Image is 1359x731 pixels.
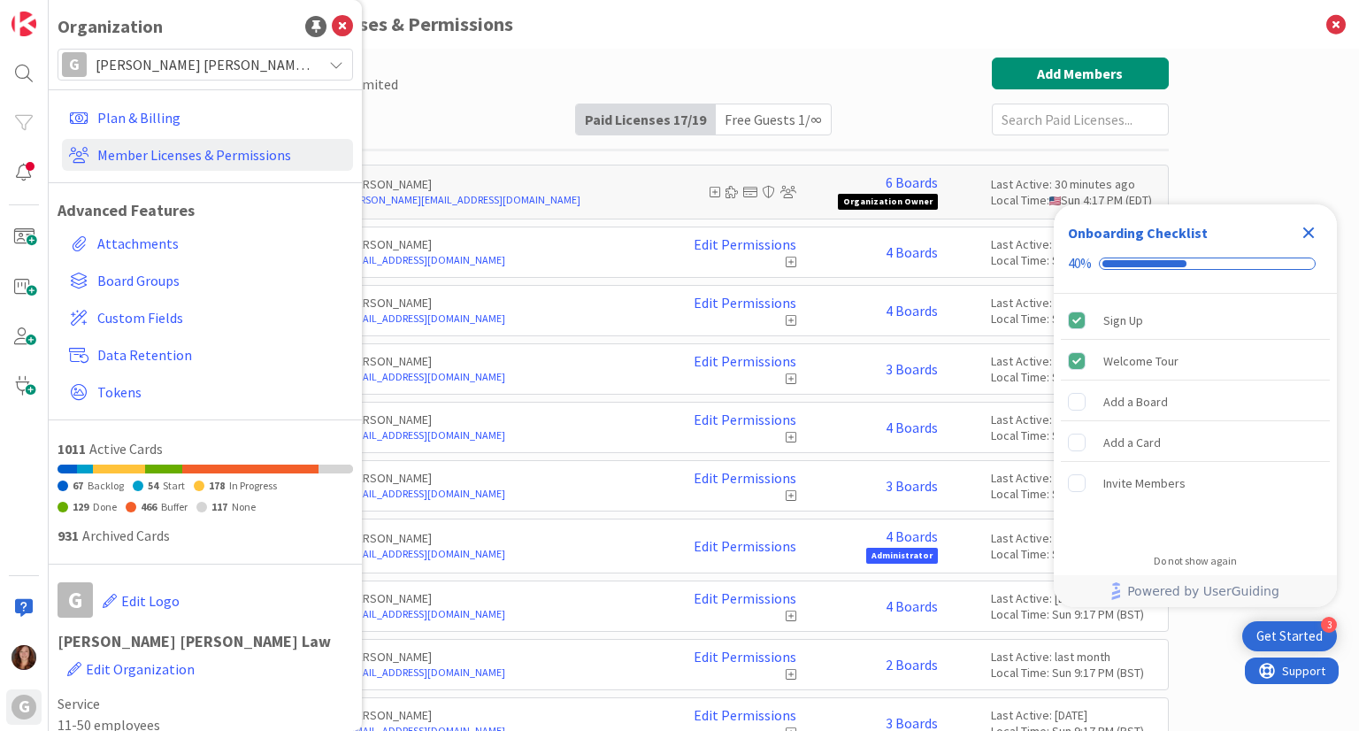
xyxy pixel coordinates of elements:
a: [EMAIL_ADDRESS][DOMAIN_NAME] [346,665,655,681]
div: Local Time: Sun 9:17 PM (BST) [991,311,1159,327]
span: Board Groups [97,270,346,291]
p: [PERSON_NAME] [346,590,655,606]
div: Onboarding Checklist [1068,222,1208,243]
span: Service [58,693,353,714]
div: Last Active: [DATE] [991,236,1159,252]
span: 117 [211,500,227,513]
div: Invite Members is incomplete. [1061,464,1330,503]
span: Powered by UserGuiding [1127,581,1279,602]
a: [EMAIL_ADDRESS][DOMAIN_NAME] [346,546,655,562]
div: Free Guests 1 / ∞ [716,104,831,135]
div: Local Time: Sun 9:17 PM (BST) [991,665,1159,681]
div: Footer [1054,575,1337,607]
a: [EMAIL_ADDRESS][DOMAIN_NAME] [346,311,655,327]
a: Edit Permissions [694,236,796,252]
span: Buffer [161,500,188,513]
div: Local Time: Sun 9:17 PM (BST) [991,252,1159,268]
div: Open Get Started checklist, remaining modules: 3 [1242,621,1337,651]
div: Last Active: [DATE] [991,707,1159,723]
span: 129 [73,500,88,513]
p: [PERSON_NAME] [346,176,655,192]
p: [PERSON_NAME] [346,412,655,427]
div: Active Cards [58,438,353,459]
div: Add a Board [1103,391,1168,412]
div: Last Active: [DATE] [991,470,1159,486]
a: Data Retention [62,339,353,371]
a: Tokens [62,376,353,408]
div: Local Time: Sun 9:17 PM (BST) [991,546,1159,562]
div: Organization [58,13,163,40]
span: Support [37,3,81,24]
div: Local Time: Sun 9:17 PM (BST) [991,486,1159,502]
div: Local Time: Sun 9:17 PM (BST) [991,427,1159,443]
a: 3 Boards [886,478,938,494]
a: Edit Permissions [694,412,796,427]
div: Invite Members [1103,473,1186,494]
a: Plan & Billing [62,102,353,134]
div: Add a Card is incomplete. [1061,423,1330,462]
a: Edit Permissions [694,538,796,554]
input: Search Paid Licenses... [992,104,1169,135]
div: Paid Licenses 17 / 19 [576,104,716,135]
span: Administrator [866,548,938,564]
a: [EMAIL_ADDRESS][DOMAIN_NAME] [346,252,655,268]
a: 6 Boards [886,174,938,190]
span: 1011 [58,440,86,458]
div: Last Active: [DATE] [991,353,1159,369]
a: 4 Boards [886,303,938,319]
span: Custom Fields [97,307,346,328]
a: Custom Fields [62,302,353,334]
a: 2 Boards [886,657,938,673]
img: us.png [1049,196,1061,205]
span: Data Retention [97,344,346,365]
div: Sign Up is complete. [1061,301,1330,340]
a: Edit Permissions [694,353,796,369]
span: [PERSON_NAME] [PERSON_NAME] Law [96,52,313,77]
div: Last Active: 25 minutes ago [991,530,1159,546]
div: Last Active: [DATE] [991,590,1159,606]
a: Edit Permissions [694,295,796,311]
div: Local Time: Sun 9:17 PM (BST) [991,606,1159,622]
a: 4 Boards [886,528,938,544]
a: Powered by UserGuiding [1063,575,1328,607]
div: G [12,695,36,719]
p: [PERSON_NAME] [346,470,655,486]
span: None [232,500,256,513]
span: 466 [141,500,157,513]
img: Visit kanbanzone.com [12,12,36,36]
div: Local Time: Sun 4:17 PM (EDT) [991,192,1159,208]
a: [EMAIL_ADDRESS][DOMAIN_NAME] [346,369,655,385]
div: Last Active: last week [991,412,1159,427]
span: 67 [73,479,83,492]
div: Welcome Tour [1103,350,1179,372]
span: Start [163,479,185,492]
div: Checklist Container [1054,204,1337,607]
span: Edit Organization [86,660,195,678]
p: [PERSON_NAME] [346,707,655,723]
a: [EMAIL_ADDRESS][DOMAIN_NAME] [346,427,655,443]
div: Close Checklist [1294,219,1323,247]
div: Get Started [1256,627,1323,645]
p: [PERSON_NAME] [346,649,655,665]
p: [PERSON_NAME] [346,236,655,252]
div: Welcome Tour is complete. [1061,342,1330,381]
div: G [58,582,93,618]
button: Edit Logo [102,582,180,619]
p: [PERSON_NAME] [346,353,655,369]
span: Edit Logo [121,592,180,610]
span: 931 [58,527,79,544]
p: [PERSON_NAME] [346,530,655,546]
div: Add a Card [1103,432,1161,453]
div: G [62,52,87,77]
a: 4 Boards [886,598,938,614]
a: Edit Permissions [694,649,796,665]
img: CA [12,645,36,670]
span: Organization Owner [838,194,938,210]
div: Local Time: Sun 9:17 PM (BST) [991,369,1159,385]
a: Edit Permissions [694,470,796,486]
span: 54 [148,479,158,492]
span: Tokens [97,381,346,403]
a: Attachments [62,227,353,259]
span: 178 [209,479,225,492]
a: Edit Permissions [694,707,796,723]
